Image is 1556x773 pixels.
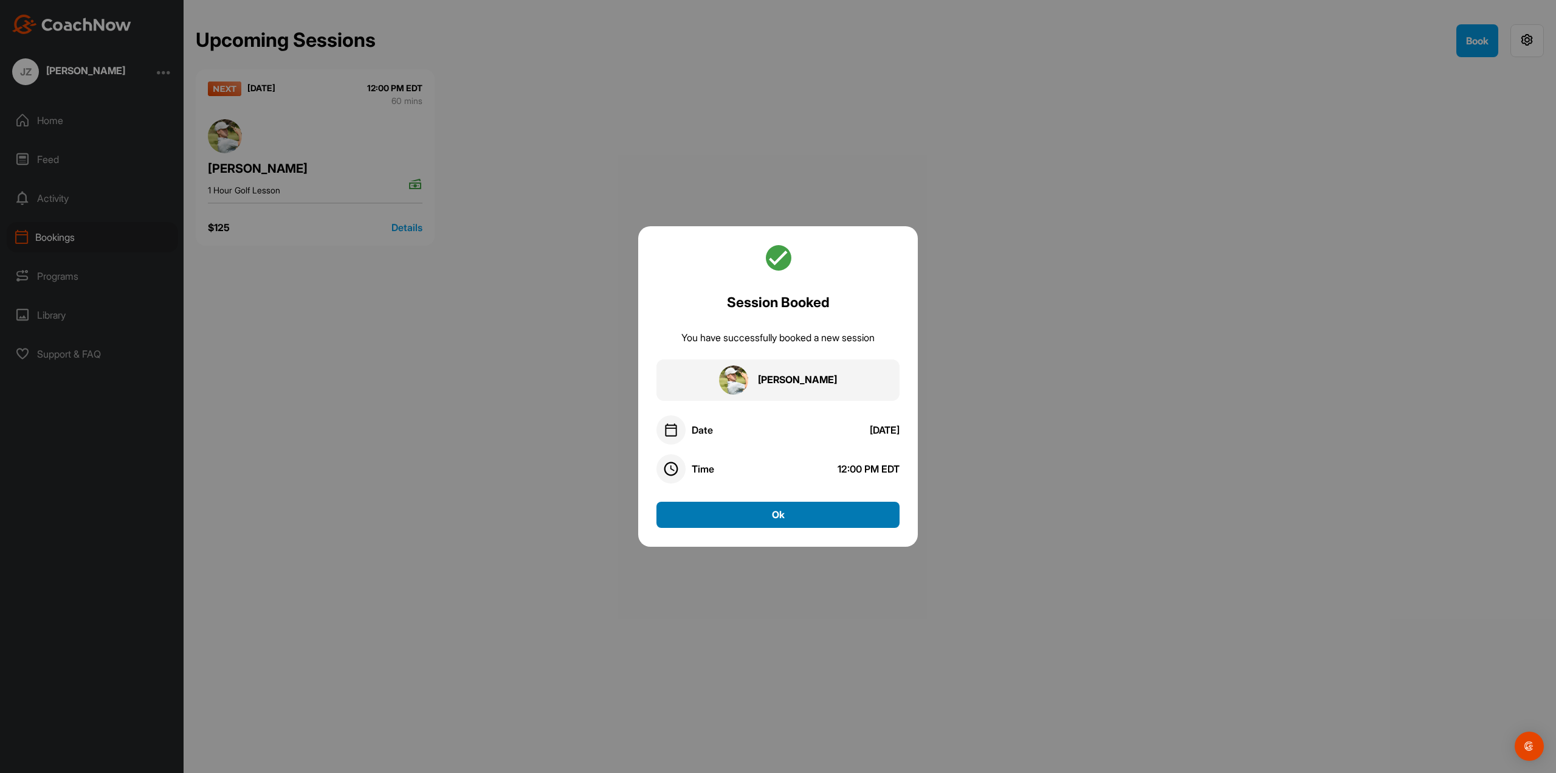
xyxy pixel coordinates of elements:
[664,423,678,437] img: date
[656,502,900,528] button: Ok
[758,373,837,387] div: [PERSON_NAME]
[1515,732,1544,761] div: Open Intercom Messenger
[727,292,830,313] h2: Session Booked
[870,424,900,436] div: [DATE]
[692,463,714,475] div: Time
[681,331,875,345] div: You have successfully booked a new session
[692,424,713,436] div: Date
[838,463,900,475] div: 12:00 PM EDT
[664,462,678,476] img: time
[719,366,748,395] img: square_bf7859e20590ec39289146fdd3ba7141.jpg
